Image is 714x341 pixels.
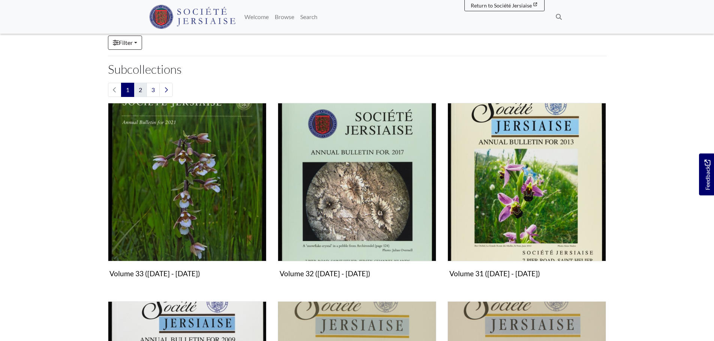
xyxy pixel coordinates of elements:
[278,103,436,261] img: Volume 32 (2017 - 2020)
[448,103,606,281] a: Volume 31 (2013 - 2016) Volume 31 ([DATE] - [DATE])
[108,36,142,50] a: Filter
[471,2,532,9] span: Return to Société Jersiaise
[121,83,134,97] span: Goto page 1
[134,83,147,97] a: Goto page 2
[108,103,266,261] img: Volume 33 (2021 - 2024)
[297,9,320,24] a: Search
[272,9,297,24] a: Browse
[278,103,436,281] a: Volume 32 (2017 - 2020) Volume 32 ([DATE] - [DATE])
[149,5,236,29] img: Société Jersiaise
[108,103,266,281] a: Volume 33 (2021 - 2024) Volume 33 ([DATE] - [DATE])
[159,83,173,97] a: Next page
[241,9,272,24] a: Welcome
[699,153,714,195] a: Would you like to provide feedback?
[108,62,606,76] h2: Subcollections
[442,103,612,292] div: Subcollection
[108,83,606,97] nav: pagination
[108,83,121,97] li: Previous page
[149,3,236,31] a: Société Jersiaise logo
[703,159,712,190] span: Feedback
[102,103,272,292] div: Subcollection
[272,103,442,292] div: Subcollection
[448,103,606,261] img: Volume 31 (2013 - 2016)
[147,83,160,97] a: Goto page 3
